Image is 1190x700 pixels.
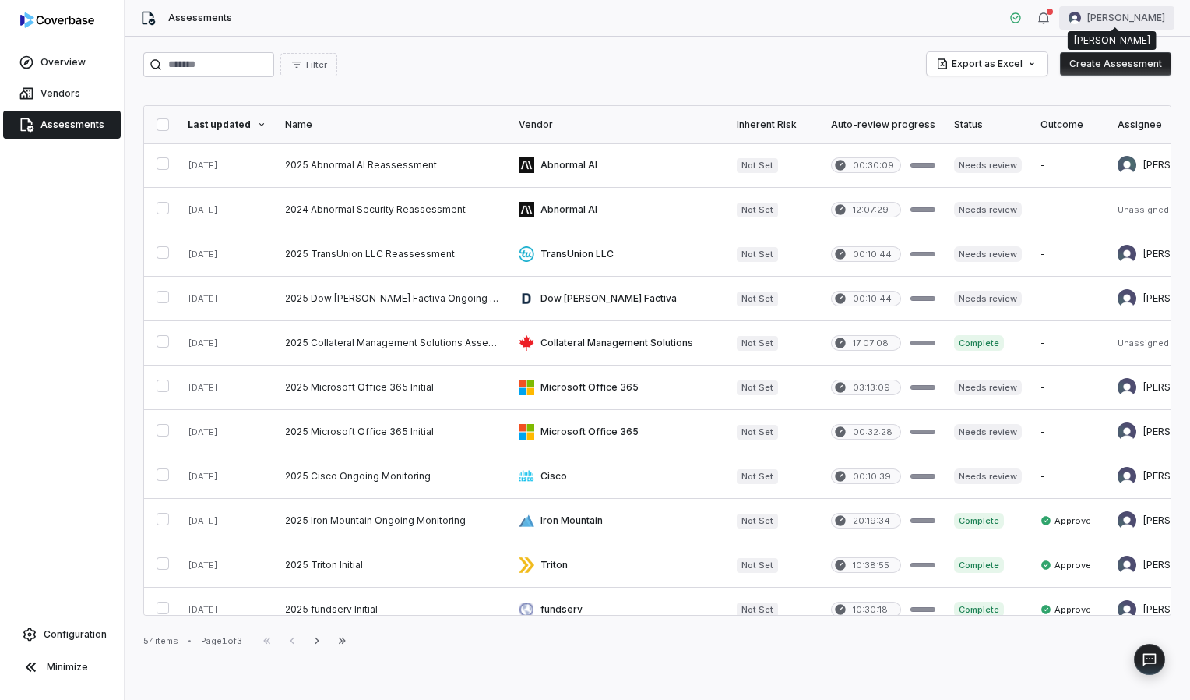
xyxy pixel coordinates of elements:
div: • [188,635,192,646]
td: - [1031,454,1108,499]
span: Configuration [44,628,107,641]
span: Assessments [40,118,104,131]
img: Meghan Paonessa avatar [1118,245,1136,263]
img: Meghan Paonessa avatar [1118,289,1136,308]
span: [PERSON_NAME] [1087,12,1165,24]
a: Assessments [3,111,121,139]
td: - [1031,277,1108,321]
span: Vendors [40,87,80,100]
td: - [1031,143,1108,188]
img: logo-D7KZi-bG.svg [20,12,94,28]
button: Create Assessment [1060,52,1171,76]
a: Configuration [6,620,118,649]
div: Vendor [519,118,718,131]
div: Inherent Risk [737,118,812,131]
div: Name [285,118,500,131]
button: Export as Excel [927,52,1047,76]
img: Meghan Paonessa avatar [1118,467,1136,486]
td: - [1031,188,1108,232]
span: Minimize [47,661,88,673]
span: Overview [40,56,86,69]
div: Outcome [1040,118,1099,131]
td: - [1031,232,1108,277]
div: [PERSON_NAME] [1074,34,1150,47]
img: Diya Randhawa avatar [1118,156,1136,175]
div: Auto-review progress [831,118,935,131]
td: - [1031,410,1108,454]
td: - [1031,321,1108,366]
div: Status [954,118,1022,131]
img: Esther Barreto avatar [1118,378,1136,397]
button: Minimize [6,652,118,683]
img: Esther Barreto avatar [1118,422,1136,441]
button: Filter [280,53,337,76]
div: Last updated [188,118,266,131]
button: Meghan Paonessa avatar[PERSON_NAME] [1059,6,1174,30]
a: Vendors [3,80,121,108]
img: Esther Barreto avatar [1118,556,1136,574]
a: Overview [3,48,121,76]
img: Esther Barreto avatar [1118,600,1136,619]
img: Meghan Paonessa avatar [1069,12,1081,24]
span: Filter [306,59,327,71]
td: - [1031,366,1108,410]
div: Page 1 of 3 [201,635,242,647]
span: Assessments [168,12,232,24]
div: 54 items [143,635,178,647]
img: Meghan Paonessa avatar [1118,511,1136,530]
